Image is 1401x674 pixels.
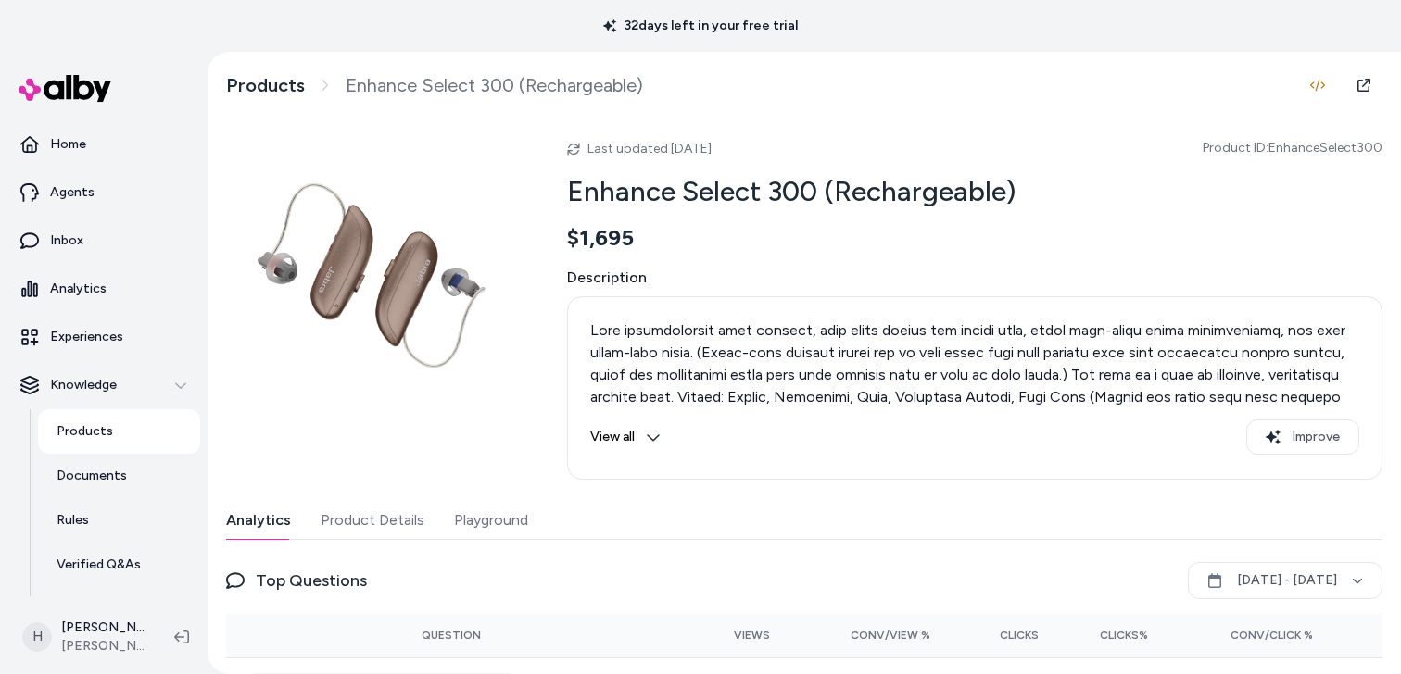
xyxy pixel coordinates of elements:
button: Knowledge [7,363,200,407]
button: Clicks [960,620,1040,650]
button: H[PERSON_NAME][PERSON_NAME] [11,607,159,667]
span: Clicks [1000,628,1039,643]
h2: Enhance Select 300 (Rechargeable) [567,174,1382,209]
button: Analytics [226,502,291,539]
span: Last updated [DATE] [587,141,712,156]
p: Home [50,135,86,154]
a: Analytics [7,267,200,311]
button: Conv/View % [800,620,929,650]
a: Rules [38,498,200,543]
span: $1,695 [567,224,634,252]
span: [PERSON_NAME] [61,637,145,655]
button: Improve [1246,419,1359,455]
p: Rules [57,511,89,530]
img: alby Logo [19,75,111,102]
a: Agents [7,170,200,215]
p: Agents [50,183,95,202]
p: 32 days left in your free trial [592,17,809,35]
span: Description [567,267,1382,289]
button: Clicks% [1068,620,1148,650]
a: Documents [38,454,200,498]
span: Enhance Select 300 (Rechargeable) [346,74,643,97]
p: [PERSON_NAME] [61,618,145,637]
p: Verified Q&As [57,555,141,574]
a: Home [7,122,200,167]
span: Views [734,628,770,643]
p: Experiences [50,328,123,346]
p: Knowledge [50,376,117,394]
button: Product Details [321,502,424,539]
p: Analytics [50,280,107,298]
button: Conv/Click % [1178,620,1313,650]
span: Clicks% [1100,628,1148,643]
nav: breadcrumb [226,74,643,97]
a: Products [226,74,305,97]
p: Documents [57,467,127,485]
a: Experiences [7,315,200,359]
button: Views [691,620,771,650]
span: Product ID: EnhanceSelect300 [1203,139,1382,157]
a: Inbox [7,218,200,263]
button: [DATE] - [DATE] [1188,562,1382,599]
button: View all [590,419,661,455]
span: Top Questions [256,568,367,593]
a: Products [38,409,200,454]
a: Verified Q&As [38,543,200,587]
span: H [22,622,52,652]
span: Question [422,628,481,643]
p: Products [57,422,113,441]
button: Question [422,620,481,650]
button: Playground [454,502,528,539]
span: Conv/Click % [1231,628,1313,643]
p: Inbox [50,231,83,250]
img: sku_es300_bronze.jpg [226,126,523,422]
span: Conv/View % [851,628,930,643]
